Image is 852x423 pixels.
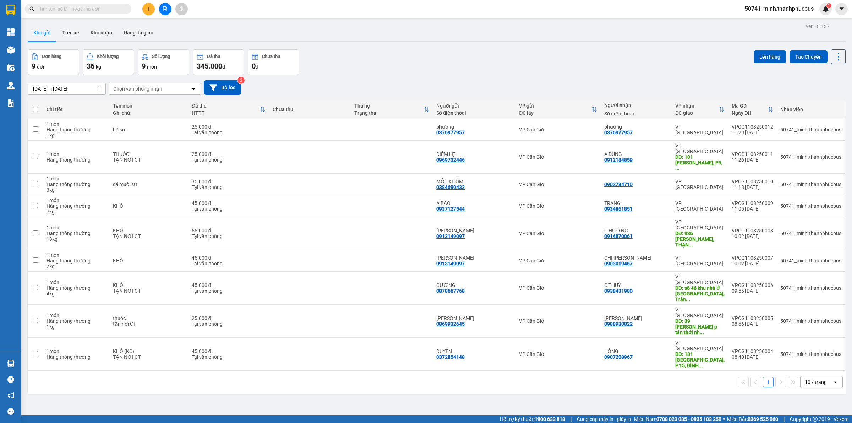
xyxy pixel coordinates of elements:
div: 55.000 đ [192,228,266,233]
div: 11:05 [DATE] [732,206,773,212]
div: phương [604,124,668,130]
div: Mã GD [732,103,768,109]
span: ... [675,166,679,171]
button: Trên xe [56,24,85,41]
div: VPCG1108250009 [732,200,773,206]
div: 45.000 đ [192,200,266,206]
div: Tại văn phòng [192,157,266,163]
button: Kho nhận [85,24,118,41]
div: VP [GEOGRAPHIC_DATA] [675,200,725,212]
div: tận nơi CT [113,321,185,327]
div: A DŨNG [604,151,668,157]
div: 0903019467 [604,261,633,266]
div: 45.000 đ [192,282,266,288]
img: dashboard-icon [7,28,15,36]
div: 10 / trang [805,379,827,386]
div: Chưa thu [273,107,348,112]
div: VP Cần Giờ [519,258,597,264]
img: icon-new-feature [823,6,829,12]
div: 0376977957 [604,130,633,135]
div: DĐ: 936 NGUYỄN THỊ ĐỊNH, THẠNH MỸ LỢI, THỦ ĐỨC [675,231,725,248]
div: 0384690433 [436,184,465,190]
div: 1 món [47,280,106,285]
div: 0969732446 [436,157,465,163]
div: 1 món [47,197,106,203]
div: 0913149097 [436,233,465,239]
div: Hàng thông thường [47,258,106,264]
div: 3 kg [47,187,106,193]
div: 50741_minh.thanhphucbus [780,127,841,132]
div: Người nhận [604,102,668,108]
img: solution-icon [7,99,15,107]
div: Số điện thoại [436,110,512,116]
div: C HƯƠNG [604,228,668,233]
div: VPCG1108250008 [732,228,773,233]
div: 0902784710 [604,181,633,187]
div: DĐ: 131 ĐIỆN BIÊN PHỦ, P.15, BÌNH THẠNH [675,351,725,368]
div: Tại văn phòng [192,206,266,212]
sup: 1 [826,3,831,8]
div: thuốc [113,315,185,321]
div: TẬN NƠI CT [113,233,185,239]
div: Tên món [113,103,185,109]
div: VP Cần Giờ [519,203,597,209]
div: VPCG1108250006 [732,282,773,288]
div: VPCG1108250005 [732,315,773,321]
div: 50741_minh.thanhphucbus [780,285,841,291]
div: A BẢO [436,200,512,206]
div: Người gửi [436,103,512,109]
div: TẬN NƠI CT [113,157,185,163]
div: ĐC lấy [519,110,591,116]
div: 50741_minh.thanhphucbus [780,203,841,209]
div: LAM ĐIỀN [436,255,512,261]
div: VP [GEOGRAPHIC_DATA] [675,307,725,318]
div: VP [GEOGRAPHIC_DATA] [675,219,725,231]
div: Tại văn phòng [192,354,266,360]
div: Tại văn phòng [192,261,266,266]
sup: 2 [237,77,245,84]
img: warehouse-icon [7,64,15,71]
img: warehouse-icon [7,360,15,367]
div: 1 món [47,176,106,181]
span: ... [700,330,704,335]
div: KHÔ [113,228,185,233]
div: Tại văn phòng [192,288,266,294]
button: Lên hàng [754,50,786,63]
div: 11:26 [DATE] [732,157,773,163]
div: 0938431980 [604,288,633,294]
div: TẬN NƠI CT [113,354,185,360]
div: Chọn văn phòng nhận [113,85,162,92]
button: Kho gửi [28,24,56,41]
div: VP Cần Giờ [519,318,597,324]
span: | [783,415,785,423]
div: 25.000 đ [192,124,266,130]
span: ⚪️ [723,418,725,421]
div: VP [GEOGRAPHIC_DATA] [675,255,725,266]
div: 1 món [47,348,106,354]
div: 0912184859 [604,157,633,163]
button: Đơn hàng9đơn [28,49,79,75]
div: VP [GEOGRAPHIC_DATA] [675,340,725,351]
div: Hàng thông thường [47,181,106,187]
div: VPCG1108250010 [732,179,773,184]
div: 0376977957 [436,130,465,135]
span: file-add [163,6,168,11]
div: 4 kg [47,291,106,297]
div: CƯỜNG [436,282,512,288]
div: 1 kg [47,132,106,138]
div: Số điện thoại [604,111,668,116]
div: 50741_minh.thanhphucbus [780,318,841,324]
div: KHÔ [113,203,185,209]
div: 50741_minh.thanhphucbus [780,351,841,357]
div: 0988930822 [604,321,633,327]
div: VP Cần Giờ [519,231,597,236]
svg: open [832,379,838,385]
div: Đã thu [207,54,220,59]
div: VP Cần Giờ [519,127,597,132]
div: TRANG [604,200,668,206]
div: VPCG1108250007 [732,255,773,261]
div: VPCG1108250012 [732,124,773,130]
div: HỒNG [604,348,668,354]
div: VP [GEOGRAPHIC_DATA] [675,274,725,285]
svg: open [191,86,196,92]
